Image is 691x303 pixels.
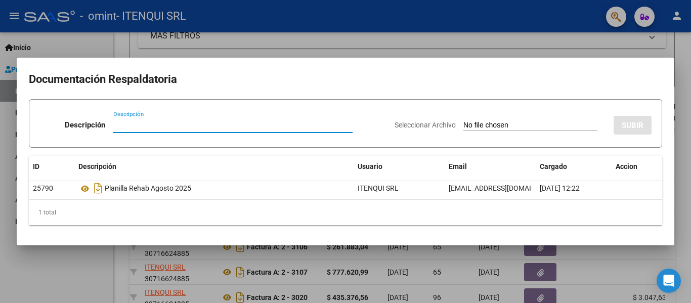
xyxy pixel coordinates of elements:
datatable-header-cell: Usuario [354,156,445,178]
i: Descargar documento [92,180,105,196]
span: Usuario [358,162,382,170]
p: Descripción [65,119,105,131]
span: [EMAIL_ADDRESS][DOMAIN_NAME] [449,184,561,192]
span: 25790 [33,184,53,192]
button: SUBIR [614,116,652,135]
span: Seleccionar Archivo [395,121,456,129]
span: SUBIR [622,121,643,130]
div: Open Intercom Messenger [657,269,681,293]
h2: Documentación Respaldatoria [29,70,662,89]
span: Descripción [78,162,116,170]
datatable-header-cell: Email [445,156,536,178]
span: [DATE] 12:22 [540,184,580,192]
div: Planilla Rehab Agosto 2025 [78,180,350,196]
span: Accion [616,162,637,170]
datatable-header-cell: ID [29,156,74,178]
datatable-header-cell: Accion [612,156,662,178]
div: 1 total [29,200,662,225]
span: ITENQUI SRL [358,184,399,192]
span: Cargado [540,162,567,170]
datatable-header-cell: Descripción [74,156,354,178]
span: Email [449,162,467,170]
datatable-header-cell: Cargado [536,156,612,178]
span: ID [33,162,39,170]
